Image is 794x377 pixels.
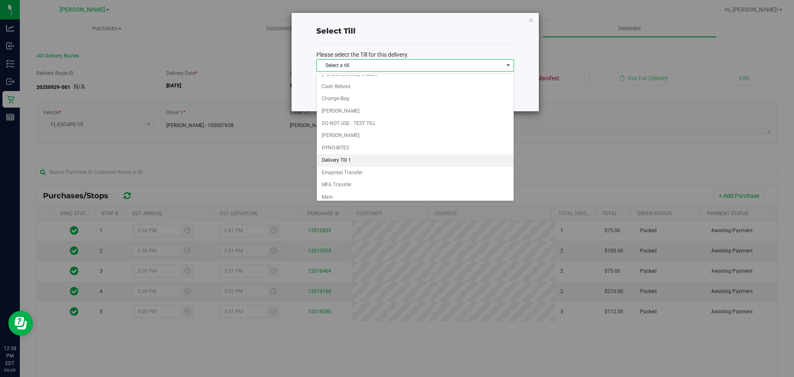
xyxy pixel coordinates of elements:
[317,105,514,118] li: [PERSON_NAME]
[317,93,514,105] li: Change Bag
[317,191,514,204] li: Main
[8,311,33,336] iframe: Resource center
[503,60,513,71] span: select
[317,167,514,179] li: Empyreal Transfer
[317,142,514,154] li: DYNO-BITES
[317,130,514,142] li: [PERSON_NAME]
[317,60,503,71] span: Select a till
[316,26,356,36] span: Select Till
[317,81,514,93] li: Cash Refund
[316,50,514,59] p: Please select the Till for this delivery.
[317,179,514,191] li: MFA Transfer
[317,118,514,130] li: DO NOT USE - TEST TILL
[317,154,514,167] li: Delivery Till 1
